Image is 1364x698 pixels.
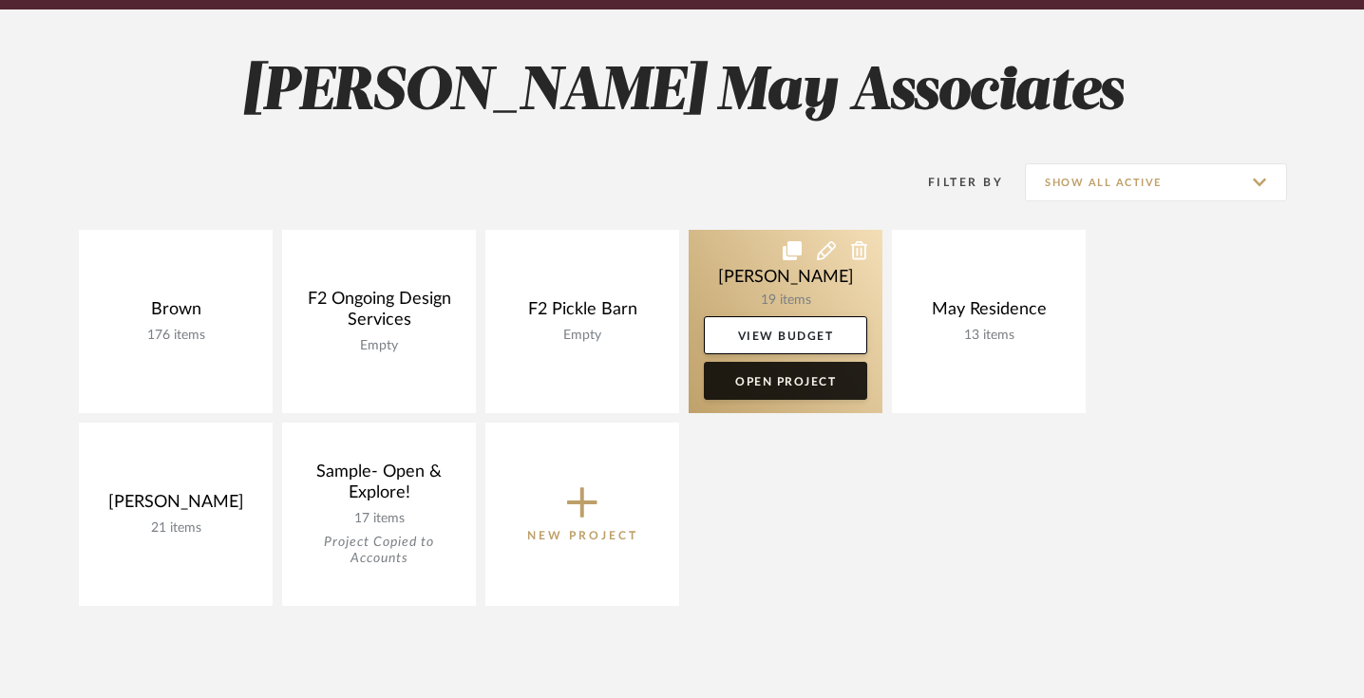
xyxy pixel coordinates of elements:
[297,511,461,527] div: 17 items
[907,299,1070,328] div: May Residence
[297,535,461,567] div: Project Copied to Accounts
[704,316,867,354] a: View Budget
[94,492,257,520] div: [PERSON_NAME]
[94,520,257,537] div: 21 items
[94,299,257,328] div: Brown
[903,173,1003,192] div: Filter By
[297,289,461,338] div: F2 Ongoing Design Services
[297,338,461,354] div: Empty
[485,423,679,606] button: New Project
[704,362,867,400] a: Open Project
[501,299,664,328] div: F2 Pickle Barn
[501,328,664,344] div: Empty
[94,328,257,344] div: 176 items
[907,328,1070,344] div: 13 items
[527,526,638,545] p: New Project
[297,462,461,511] div: Sample- Open & Explore!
